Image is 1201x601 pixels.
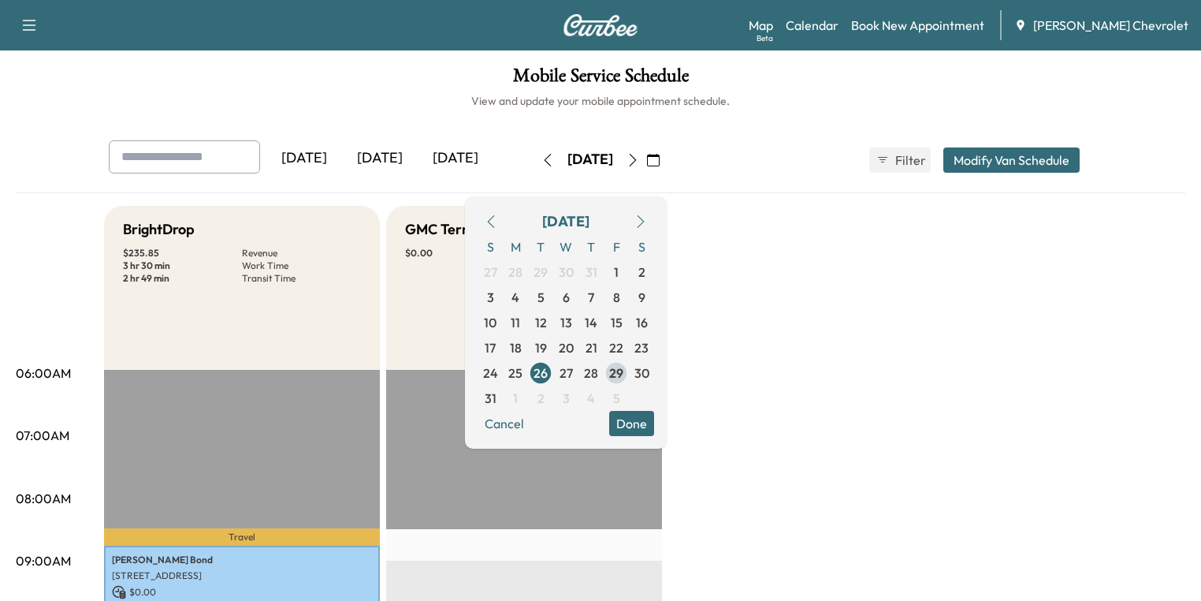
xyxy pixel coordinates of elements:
[104,528,380,546] p: Travel
[563,288,570,307] span: 6
[16,364,71,383] p: 06:00AM
[613,288,620,307] span: 8
[749,16,773,35] a: MapBeta
[613,389,620,408] span: 5
[609,364,623,383] span: 29
[535,313,547,332] span: 12
[786,16,838,35] a: Calendar
[586,263,597,282] span: 31
[611,313,623,332] span: 15
[895,151,924,170] span: Filter
[503,234,528,259] span: M
[609,411,654,436] button: Done
[405,218,487,241] h5: GMC Terrain
[638,288,645,307] span: 9
[508,263,522,282] span: 28
[418,140,493,177] div: [DATE]
[16,93,1185,109] h6: View and update your mobile appointment schedule.
[508,364,522,383] span: 25
[757,32,773,44] div: Beta
[614,263,619,282] span: 1
[869,147,931,173] button: Filter
[542,211,589,233] div: [DATE]
[553,234,578,259] span: W
[405,247,524,259] p: $ 0.00
[609,338,623,357] span: 22
[634,364,649,383] span: 30
[16,551,71,570] p: 09:00AM
[16,426,69,445] p: 07:00AM
[484,313,496,332] span: 10
[487,288,494,307] span: 3
[534,263,548,282] span: 29
[511,313,520,332] span: 11
[560,313,572,332] span: 13
[534,364,548,383] span: 26
[511,288,519,307] span: 4
[537,288,545,307] span: 5
[478,234,503,259] span: S
[629,234,654,259] span: S
[123,218,195,241] h5: BrightDrop
[266,140,342,177] div: [DATE]
[585,313,597,332] span: 14
[851,16,984,35] a: Book New Appointment
[559,263,574,282] span: 30
[484,263,497,282] span: 27
[588,288,594,307] span: 7
[242,259,361,272] p: Work Time
[510,338,522,357] span: 18
[112,569,372,582] p: [STREET_ADDRESS]
[563,14,638,36] img: Curbee Logo
[123,272,242,285] p: 2 hr 49 min
[634,338,649,357] span: 23
[560,364,573,383] span: 27
[604,234,629,259] span: F
[485,338,496,357] span: 17
[586,338,597,357] span: 21
[578,234,604,259] span: T
[943,147,1080,173] button: Modify Van Schedule
[535,338,547,357] span: 19
[483,364,498,383] span: 24
[636,313,648,332] span: 16
[528,234,553,259] span: T
[638,263,645,282] span: 2
[123,259,242,272] p: 3 hr 30 min
[242,272,361,285] p: Transit Time
[112,554,372,566] p: [PERSON_NAME] Bond
[16,489,71,508] p: 08:00AM
[563,389,570,408] span: 3
[16,66,1185,93] h1: Mobile Service Schedule
[242,247,361,259] p: Revenue
[478,411,531,436] button: Cancel
[1033,16,1188,35] span: [PERSON_NAME] Chevrolet
[513,389,518,408] span: 1
[559,338,574,357] span: 20
[537,389,545,408] span: 2
[342,140,418,177] div: [DATE]
[567,150,613,170] div: [DATE]
[587,389,595,408] span: 4
[584,364,598,383] span: 28
[485,389,496,408] span: 31
[112,585,372,599] p: $ 0.00
[123,247,242,259] p: $ 235.85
